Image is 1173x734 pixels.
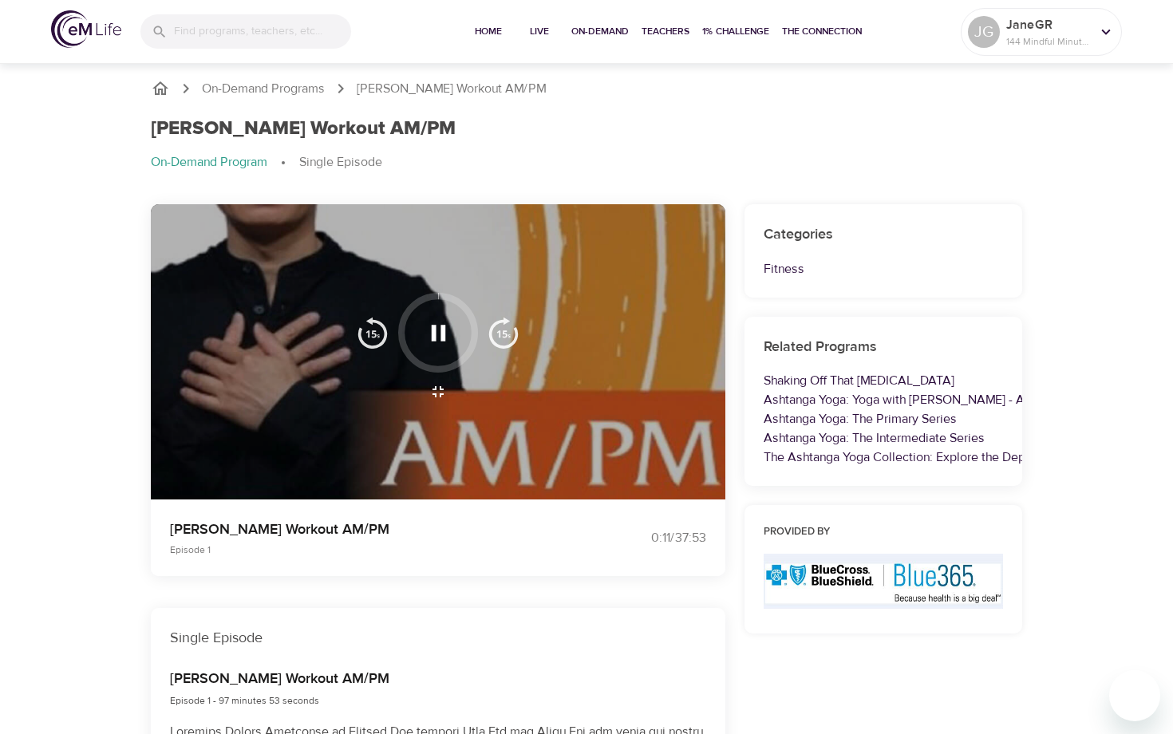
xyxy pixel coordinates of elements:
[764,223,1003,247] h6: Categories
[202,80,325,98] a: On-Demand Programs
[1109,670,1160,721] iframe: Button to launch messaging window
[586,529,706,547] div: 0:11 / 37:53
[764,259,1003,278] p: Fitness
[764,449,1142,465] a: The Ashtanga Yoga Collection: Explore the Depths of Ashtanga Yoga
[170,627,706,649] p: Single Episode
[151,79,1022,98] nav: breadcrumb
[357,317,389,349] img: 15s_prev.svg
[170,694,319,707] span: Episode 1 - 97 minutes 53 seconds
[571,23,629,40] span: On-Demand
[764,336,1003,359] h6: Related Programs
[488,317,519,349] img: 15s_next.svg
[357,80,546,98] p: [PERSON_NAME] Workout AM/PM
[764,373,954,389] a: Shaking Off That [MEDICAL_DATA]
[170,519,567,540] p: [PERSON_NAME] Workout AM/PM
[469,23,508,40] span: Home
[968,16,1000,48] div: JG
[299,153,382,172] p: Single Episode
[151,153,267,172] p: On-Demand Program
[764,411,957,427] a: Ashtanga Yoga: The Primary Series
[764,430,985,446] a: Ashtanga Yoga: The Intermediate Series
[51,10,121,48] img: logo
[702,23,769,40] span: 1% Challenge
[174,14,351,49] input: Find programs, teachers, etc...
[642,23,689,40] span: Teachers
[1006,15,1091,34] p: JaneGR
[151,117,456,140] h1: [PERSON_NAME] Workout AM/PM
[520,23,559,40] span: Live
[170,543,567,557] p: Episode 1
[1006,34,1091,49] p: 144 Mindful Minutes
[170,668,389,691] h6: [PERSON_NAME] Workout AM/PM
[151,153,1022,172] nav: breadcrumb
[764,524,1003,541] h6: Provided by
[764,554,1003,609] img: Blue365%20logo.JPG
[782,23,862,40] span: The Connection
